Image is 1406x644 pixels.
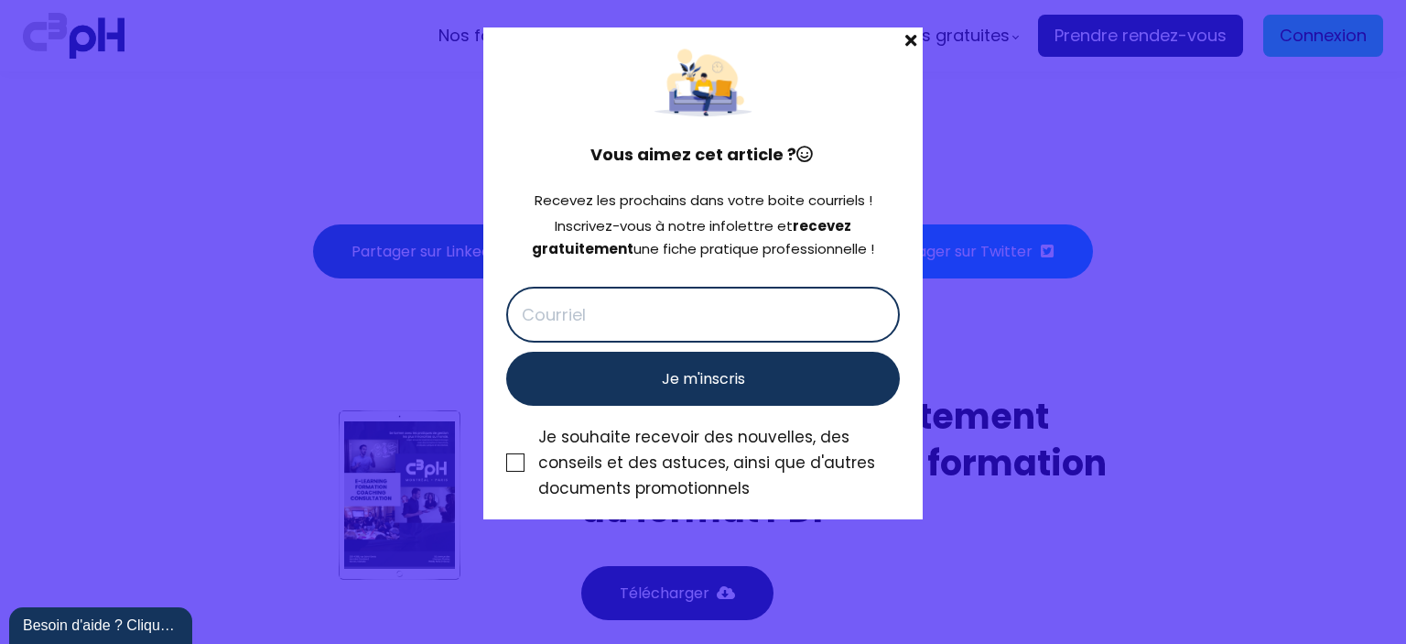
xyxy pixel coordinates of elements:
[532,239,633,258] strong: gratuitement
[662,367,745,390] span: Je m'inscris
[506,190,900,213] div: Recevez les prochains dans votre boite courriels !
[538,424,900,501] div: Je souhaite recevoir des nouvelles, des conseils et des astuces, ainsi que d'autres documents pro...
[9,604,196,644] iframe: chat widget
[506,215,900,261] div: Inscrivez-vous à notre infolettre et une fiche pratique professionnelle !
[793,216,851,235] strong: recevez
[506,142,900,168] h4: Vous aimez cet article ?
[506,352,900,406] button: Je m'inscris
[506,287,900,343] input: Courriel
